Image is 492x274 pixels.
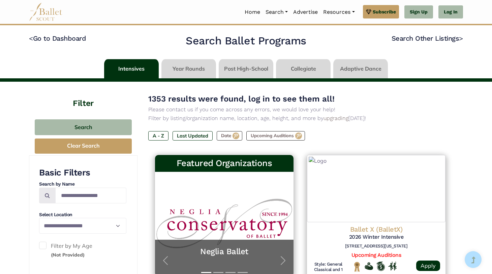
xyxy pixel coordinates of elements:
li: Adaptive Dance [332,59,389,78]
li: Collegiate [275,59,332,78]
a: upgrading [324,115,348,121]
a: Search [263,5,290,19]
h4: Search by Name [39,181,126,188]
a: Sign Up [404,5,433,19]
h4: Filter [29,82,137,109]
a: Advertise [290,5,320,19]
li: Intensives [103,59,160,78]
h3: Basic Filters [39,167,126,179]
li: Post High-School [217,59,275,78]
label: A - Z [148,131,168,141]
button: Clear Search [35,139,132,154]
img: In Person [388,262,397,270]
a: Log In [438,5,463,19]
h5: 2026 Winter Intensive [312,234,440,241]
code: < [29,34,33,42]
img: gem.svg [366,8,371,15]
p: Please contact us if you come across any errors, we would love your help! [148,105,452,114]
p: Filter by listing/organization name, location, age, height, and more by [DATE]! [148,114,452,123]
small: (Not Provided) [51,252,85,258]
h4: Select Location [39,211,126,218]
h4: Ballet X (BalletX) [312,225,440,234]
h6: [STREET_ADDRESS][US_STATE] [312,243,440,249]
li: Year Rounds [160,59,217,78]
label: Upcoming Auditions [246,131,305,141]
a: Search Other Listings> [392,34,463,42]
input: Search by names... [55,188,126,203]
h3: Featured Organizations [160,158,288,169]
a: Apply [416,261,440,271]
img: National [353,262,361,272]
button: Search [35,119,132,135]
a: <Go to Dashboard [29,34,86,42]
label: Date [217,131,242,141]
span: 1353 results were found, log in to see them all! [148,94,335,104]
a: Resources [320,5,357,19]
a: Subscribe [363,5,399,18]
img: Offers Scholarship [376,262,385,271]
a: Home [242,5,263,19]
a: Upcoming Auditions [351,252,401,258]
a: Neglia Ballet [162,246,287,257]
img: Offers Financial Aid [365,262,373,270]
img: Logo [307,155,445,222]
code: > [459,34,463,42]
label: Filter by My Age [39,242,126,259]
label: Last Updated [173,131,213,141]
span: Subscribe [373,8,396,15]
h2: Search Ballet Programs [186,34,306,48]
